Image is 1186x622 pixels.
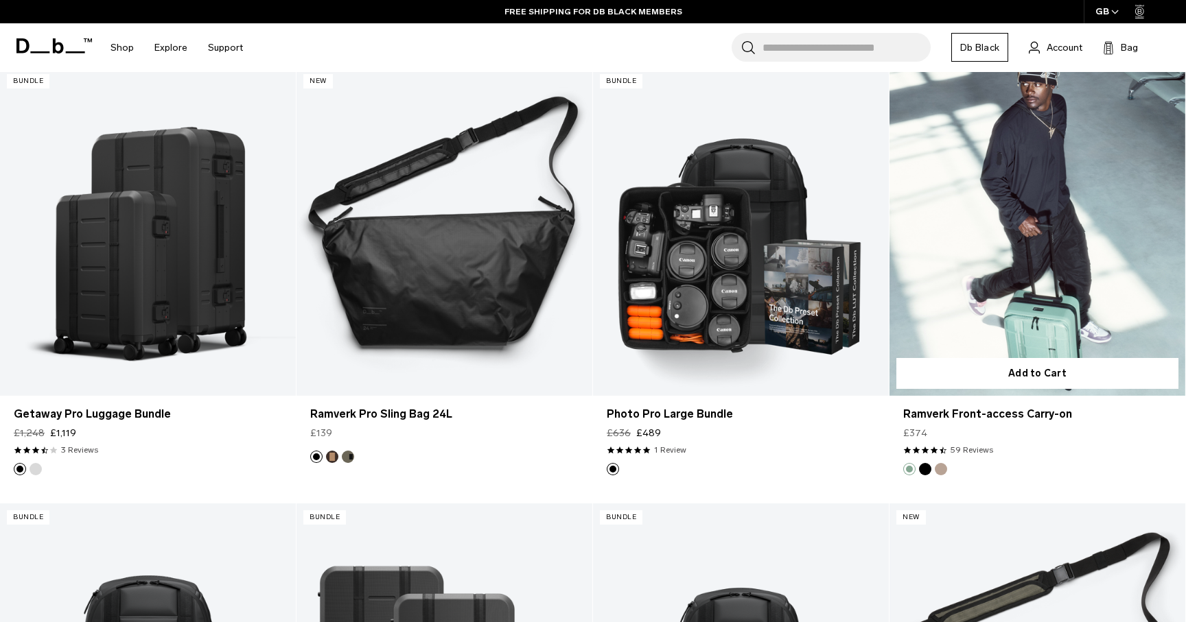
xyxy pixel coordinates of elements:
a: Ramverk Pro Sling Bag 24L [296,67,592,396]
p: New [303,74,333,88]
a: Support [208,23,243,72]
span: £1,119 [50,426,76,440]
button: Black Out [607,463,619,475]
p: Bundle [7,510,49,525]
button: Fogbow Beige [935,463,947,475]
button: Add to Cart [896,358,1178,389]
a: Ramverk Front-access Carry-on [903,406,1172,422]
a: Ramverk Front-access Carry-on [889,67,1185,396]
button: Black out [14,463,26,475]
button: Black Out [919,463,931,475]
span: Account [1047,40,1082,55]
p: Bundle [600,74,642,88]
a: Photo Pro Large Bundle [593,67,889,396]
s: £636 [607,426,631,440]
a: Getaway Pro Luggage Bundle [14,406,282,422]
a: 1 reviews [654,444,686,456]
s: £1,248 [14,426,45,440]
button: Espresso [326,451,338,463]
a: Explore [154,23,187,72]
a: Ramverk Pro Sling Bag 24L [310,406,579,422]
a: Photo Pro Large Bundle [607,406,875,422]
p: Bundle [303,510,346,525]
span: £374 [903,426,927,440]
span: Bag [1121,40,1138,55]
a: FREE SHIPPING FOR DB BLACK MEMBERS [504,5,682,18]
a: 59 reviews [951,444,993,456]
button: Bag [1103,39,1138,56]
a: Account [1029,39,1082,56]
span: £139 [310,426,332,440]
button: Silver [30,463,42,475]
button: Green Ray [903,463,916,475]
p: Bundle [7,74,49,88]
a: 3 reviews [61,444,98,456]
nav: Main Navigation [100,23,253,72]
a: Shop [111,23,134,72]
button: Black Out [310,451,323,463]
p: Bundle [600,510,642,525]
button: Forest Green [342,451,354,463]
p: New [896,510,926,525]
a: Db Black [951,33,1008,62]
span: £489 [636,426,661,440]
